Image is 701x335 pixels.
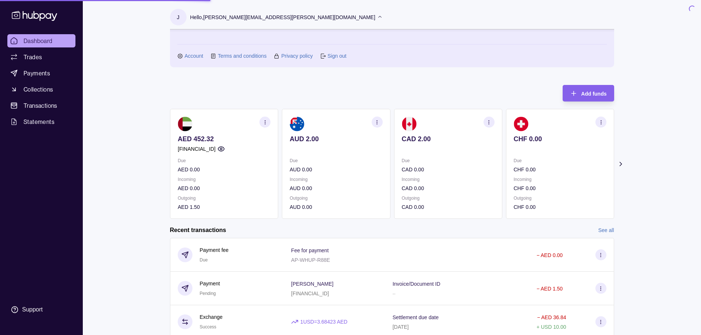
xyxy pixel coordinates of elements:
[200,246,229,254] p: Payment fee
[24,36,53,45] span: Dashboard
[401,165,494,174] p: CAD 0.00
[290,194,382,202] p: Outgoing
[178,194,270,202] p: Outgoing
[200,313,223,321] p: Exchange
[393,314,439,320] p: Settlement due date
[22,306,43,314] div: Support
[24,101,57,110] span: Transactions
[291,257,330,263] p: AP-WHUP-R88E
[513,194,606,202] p: Outgoing
[7,34,75,47] a: Dashboard
[290,203,382,211] p: AUD 0.00
[178,157,270,165] p: Due
[393,281,440,287] p: Invoice/Document ID
[393,291,396,296] p: –
[537,314,566,320] p: − AED 36.84
[401,184,494,192] p: CAD 0.00
[291,291,329,296] p: [FINANCIAL_ID]
[200,257,208,263] span: Due
[190,13,375,21] p: Hello, [PERSON_NAME][EMAIL_ADDRESS][PERSON_NAME][DOMAIN_NAME]
[178,203,270,211] p: AED 1.50
[513,175,606,183] p: Incoming
[401,117,416,131] img: ca
[178,145,216,153] p: [FINANCIAL_ID]
[290,184,382,192] p: AUD 0.00
[24,117,54,126] span: Statements
[24,69,50,78] span: Payments
[7,67,75,80] a: Payments
[401,194,494,202] p: Outgoing
[281,52,313,60] a: Privacy policy
[218,52,266,60] a: Terms and conditions
[177,13,180,21] p: J
[290,135,382,143] p: AUD 2.00
[513,203,606,211] p: CHF 0.00
[185,52,203,60] a: Account
[513,184,606,192] p: CHF 0.00
[290,117,304,131] img: au
[7,302,75,317] a: Support
[170,226,226,234] h2: Recent transactions
[401,157,494,165] p: Due
[7,99,75,112] a: Transactions
[513,117,528,131] img: ch
[7,115,75,128] a: Statements
[537,324,566,330] p: + USD 10.00
[24,85,53,94] span: Collections
[598,226,614,234] a: See all
[290,175,382,183] p: Incoming
[537,252,563,258] p: − AED 0.00
[513,135,606,143] p: CHF 0.00
[291,247,329,253] p: Fee for payment
[300,318,347,326] p: 1 USD = 3.68423 AED
[401,135,494,143] p: CAD 2.00
[581,91,606,97] span: Add funds
[178,175,270,183] p: Incoming
[24,53,42,61] span: Trades
[513,165,606,174] p: CHF 0.00
[393,324,409,330] p: [DATE]
[178,135,270,143] p: AED 452.32
[200,291,216,296] span: Pending
[290,157,382,165] p: Due
[7,50,75,64] a: Trades
[401,175,494,183] p: Incoming
[200,324,216,329] span: Success
[178,117,192,131] img: ae
[291,281,333,287] p: [PERSON_NAME]
[178,184,270,192] p: AED 0.00
[401,203,494,211] p: CAD 0.00
[537,286,563,292] p: − AED 1.50
[328,52,346,60] a: Sign out
[513,157,606,165] p: Due
[563,85,614,101] button: Add funds
[7,83,75,96] a: Collections
[200,279,220,288] p: Payment
[290,165,382,174] p: AUD 0.00
[178,165,270,174] p: AED 0.00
